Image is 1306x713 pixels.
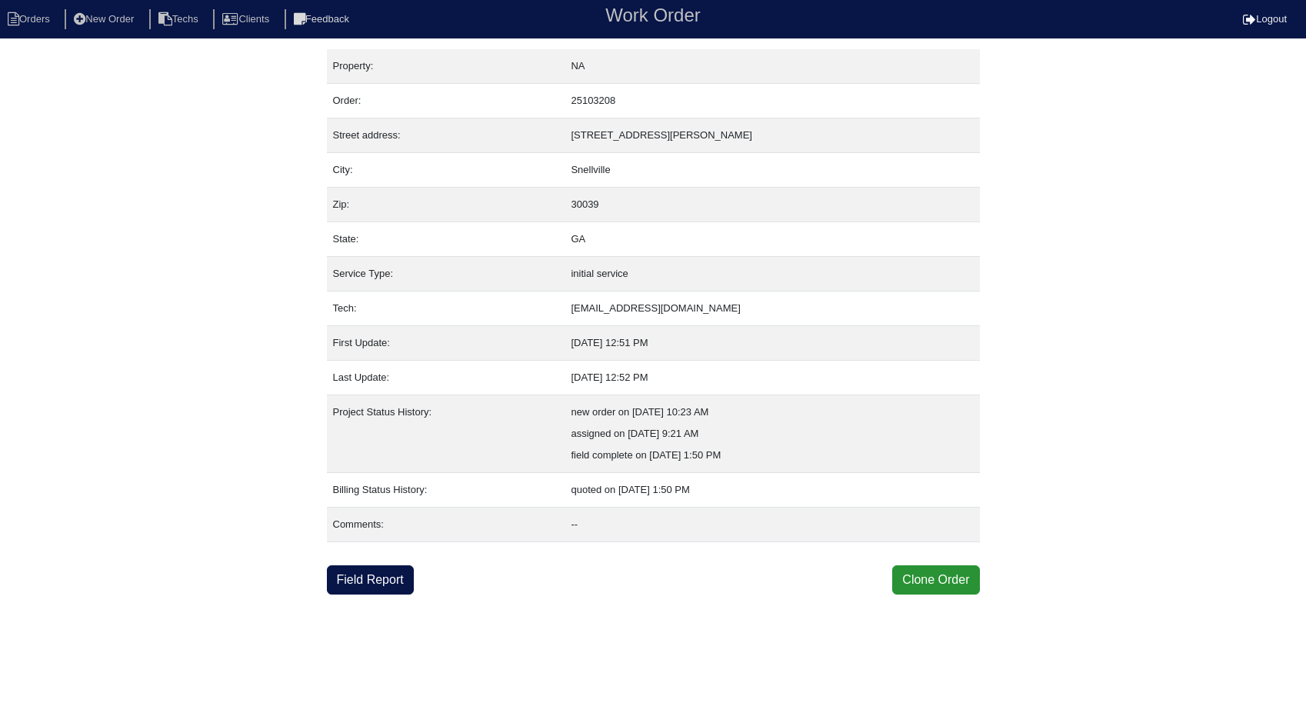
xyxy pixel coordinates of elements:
td: [EMAIL_ADDRESS][DOMAIN_NAME] [565,292,979,326]
td: [DATE] 12:52 PM [565,361,979,395]
td: [STREET_ADDRESS][PERSON_NAME] [565,118,979,153]
td: NA [565,49,979,84]
a: Logout [1243,13,1287,25]
td: State: [327,222,565,257]
td: Street address: [327,118,565,153]
li: Feedback [285,9,361,30]
td: -- [565,508,979,542]
li: Clients [213,9,282,30]
div: assigned on [DATE] 9:21 AM [571,423,973,445]
td: City: [327,153,565,188]
a: Techs [149,13,211,25]
td: Order: [327,84,565,118]
td: 30039 [565,188,979,222]
td: Snellville [565,153,979,188]
a: Clients [213,13,282,25]
div: field complete on [DATE] 1:50 PM [571,445,973,466]
td: [DATE] 12:51 PM [565,326,979,361]
td: GA [565,222,979,257]
td: Tech: [327,292,565,326]
li: New Order [65,9,146,30]
li: Techs [149,9,211,30]
button: Clone Order [892,565,979,595]
td: First Update: [327,326,565,361]
td: Project Status History: [327,395,565,473]
td: Zip: [327,188,565,222]
td: 25103208 [565,84,979,118]
div: quoted on [DATE] 1:50 PM [571,479,973,501]
td: Billing Status History: [327,473,565,508]
td: Last Update: [327,361,565,395]
td: Comments: [327,508,565,542]
div: new order on [DATE] 10:23 AM [571,401,973,423]
a: New Order [65,13,146,25]
td: Property: [327,49,565,84]
td: initial service [565,257,979,292]
td: Service Type: [327,257,565,292]
a: Field Report [327,565,414,595]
